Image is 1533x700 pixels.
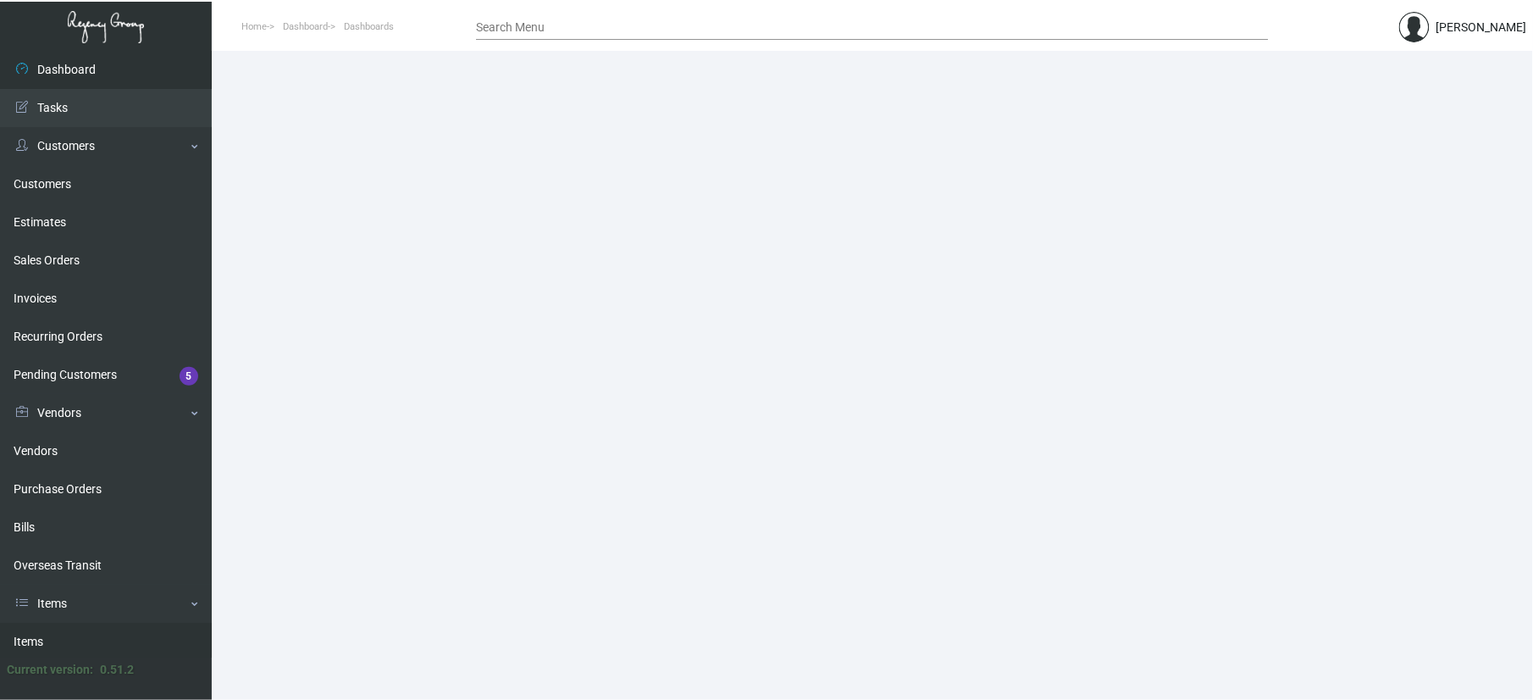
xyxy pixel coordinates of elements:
div: [PERSON_NAME] [1436,19,1527,36]
img: admin@bootstrapmaster.com [1399,12,1430,42]
span: Dashboards [344,21,394,32]
div: Current version: [7,661,93,679]
div: 0.51.2 [100,661,134,679]
span: Home [241,21,267,32]
span: Dashboard [283,21,328,32]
